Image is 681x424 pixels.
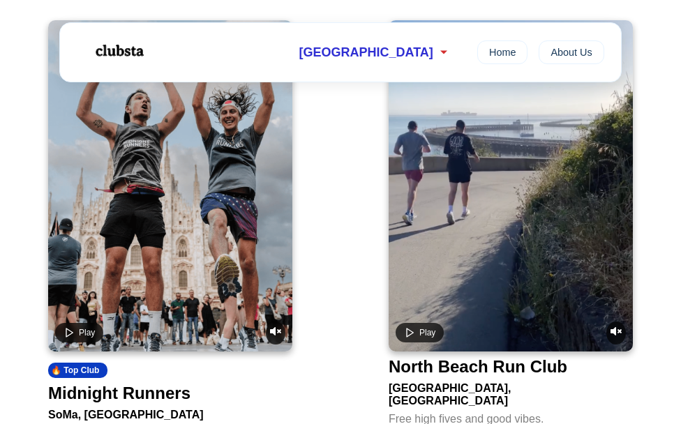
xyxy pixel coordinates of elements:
[419,328,435,338] span: Play
[396,323,444,342] button: Play video
[389,357,567,377] div: North Beach Run Club
[299,45,433,60] span: [GEOGRAPHIC_DATA]
[477,40,527,64] a: Home
[77,33,160,68] img: Logo
[48,363,107,378] div: 🔥 Top Club
[266,321,285,344] button: Unmute video
[606,321,626,344] button: Unmute video
[48,403,292,421] div: SoMa, [GEOGRAPHIC_DATA]
[389,377,633,407] div: [GEOGRAPHIC_DATA], [GEOGRAPHIC_DATA]
[539,40,604,64] a: About Us
[48,384,190,403] div: Midnight Runners
[79,328,95,338] span: Play
[55,323,103,342] button: Play video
